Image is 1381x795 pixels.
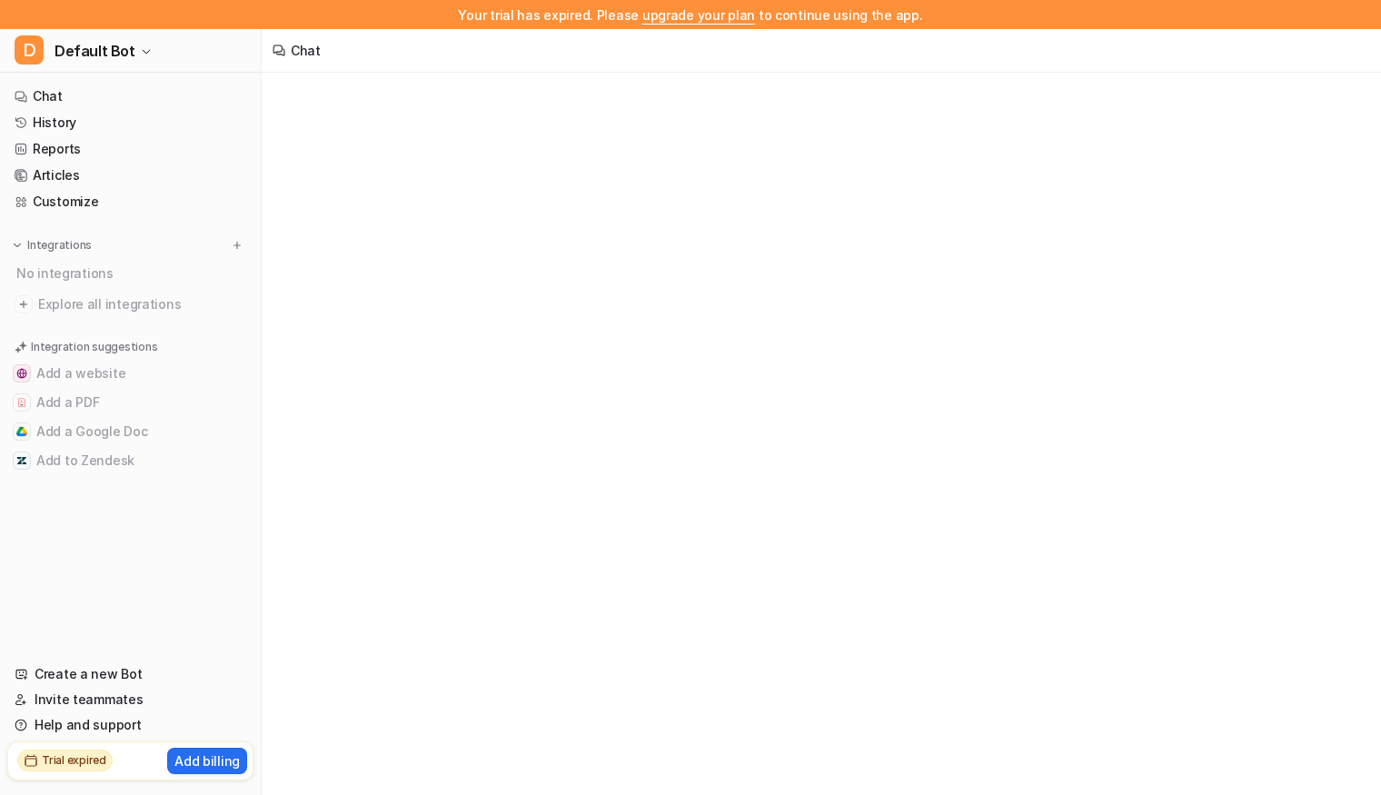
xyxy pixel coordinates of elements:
[7,292,253,317] a: Explore all integrations
[291,41,321,60] div: Chat
[7,84,253,109] a: Chat
[7,136,253,162] a: Reports
[7,189,253,214] a: Customize
[7,712,253,738] a: Help and support
[7,110,253,135] a: History
[7,388,253,417] button: Add a PDFAdd a PDF
[7,163,253,188] a: Articles
[55,38,135,64] span: Default Bot
[7,661,253,687] a: Create a new Bot
[38,290,246,319] span: Explore all integrations
[16,426,27,437] img: Add a Google Doc
[15,35,44,65] span: D
[174,751,240,770] p: Add billing
[7,687,253,712] a: Invite teammates
[7,236,97,254] button: Integrations
[27,238,92,253] p: Integrations
[7,417,253,446] button: Add a Google DocAdd a Google Doc
[231,239,243,252] img: menu_add.svg
[7,359,253,388] button: Add a websiteAdd a website
[16,455,27,466] img: Add to Zendesk
[7,446,253,475] button: Add to ZendeskAdd to Zendesk
[16,397,27,408] img: Add a PDF
[42,752,106,769] h2: Trial expired
[16,368,27,379] img: Add a website
[31,339,157,355] p: Integration suggestions
[15,295,33,313] img: explore all integrations
[11,239,24,252] img: expand menu
[167,748,247,774] button: Add billing
[11,258,253,288] div: No integrations
[642,7,755,23] a: upgrade your plan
